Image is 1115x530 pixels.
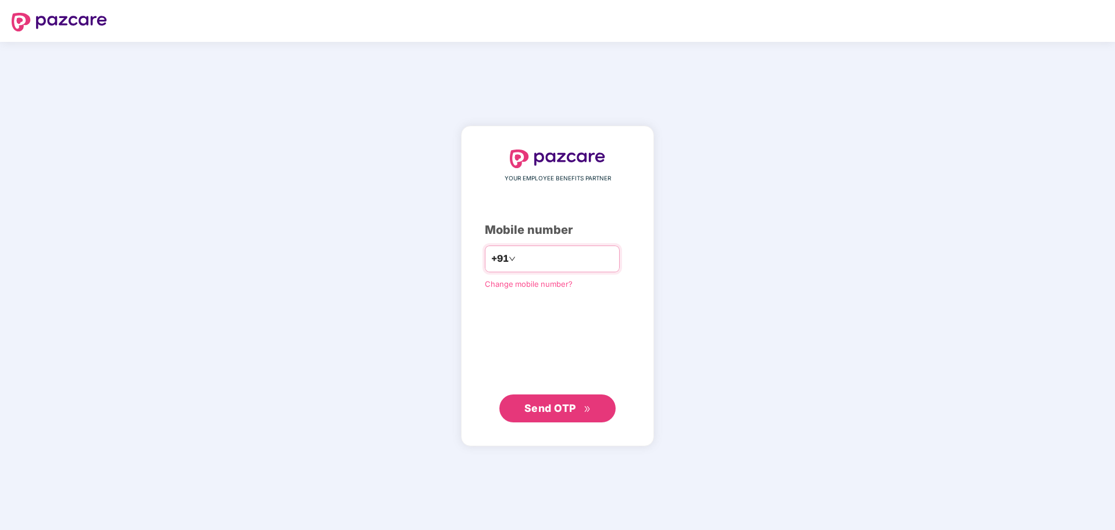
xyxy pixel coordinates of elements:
[509,255,516,262] span: down
[499,394,616,422] button: Send OTPdouble-right
[491,251,509,266] span: +91
[510,150,605,168] img: logo
[12,13,107,31] img: logo
[505,174,611,183] span: YOUR EMPLOYEE BENEFITS PARTNER
[524,402,576,414] span: Send OTP
[584,405,591,413] span: double-right
[485,279,573,289] a: Change mobile number?
[485,221,630,239] div: Mobile number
